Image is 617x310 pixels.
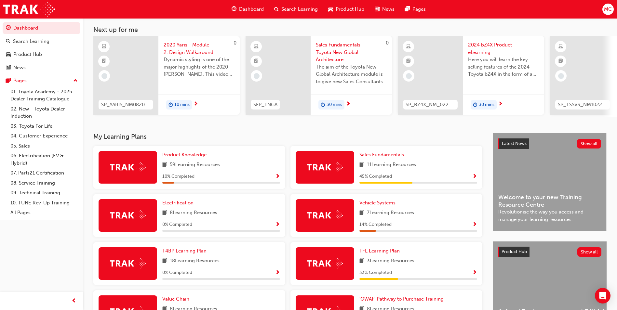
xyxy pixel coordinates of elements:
[8,168,80,178] a: 07. Parts21 Certification
[321,101,325,109] span: duration-icon
[253,101,277,109] span: SFP_TNGA
[275,270,280,276] span: Show Progress
[162,161,167,169] span: book-icon
[375,5,380,13] span: news-icon
[8,198,80,208] a: 10. TUNE Rev-Up Training
[162,200,194,206] span: Electrification
[269,3,323,16] a: search-iconSearch Learning
[102,43,106,51] span: learningResourceType_ELEARNING-icon
[3,75,80,87] button: Pages
[226,3,269,16] a: guage-iconDashboard
[93,36,240,115] a: 0SP_YARIS_NM0820_EL_022020 Yaris - Module 2: Design WalkaroundDynamic styling is one of the major...
[254,57,259,66] span: booktick-icon
[479,101,494,109] span: 30 mins
[73,77,78,85] span: up-icon
[110,258,146,268] img: Trak
[472,174,477,180] span: Show Progress
[359,151,407,159] a: Sales Fundamentals
[336,6,364,13] span: Product Hub
[359,173,392,180] span: 45 % Completed
[281,6,318,13] span: Search Learning
[3,48,80,60] a: Product Hub
[602,4,614,15] button: MC
[406,73,412,79] span: learningRecordVerb_NONE-icon
[239,6,264,13] span: Dashboard
[6,78,11,84] span: pages-icon
[6,25,11,31] span: guage-icon
[110,210,146,220] img: Trak
[498,247,601,257] a: Product HubShow all
[558,73,564,79] span: learningRecordVerb_NONE-icon
[275,173,280,181] button: Show Progress
[275,222,280,228] span: Show Progress
[472,222,477,228] span: Show Progress
[13,77,27,84] div: Pages
[8,87,80,104] a: 01. Toyota Academy - 2025 Dealer Training Catalogue
[170,209,217,217] span: 8 Learning Resources
[164,41,235,56] span: 2020 Yaris - Module 2: Design Walkaround
[558,43,563,51] span: learningResourceType_ELEARNING-icon
[275,174,280,180] span: Show Progress
[406,101,455,109] span: SP_BZ4X_NM_0224_EL01
[468,56,539,78] span: Here you will learn the key selling features of the 2024 Toyota bZ4X in the form of a virtual 6-p...
[367,257,414,265] span: 3 Learning Resources
[168,101,173,109] span: duration-icon
[398,36,544,115] a: SP_BZ4X_NM_0224_EL012024 bZ4X Product eLearningHere you will learn the key selling features of th...
[6,39,10,45] span: search-icon
[316,63,387,85] span: The aim of the Toyota New Global Architecture module is to give new Sales Consultants and Sales P...
[8,131,80,141] a: 04. Customer Experience
[254,43,259,51] span: learningResourceType_ELEARNING-icon
[275,221,280,229] button: Show Progress
[170,257,220,265] span: 18 Learning Resources
[327,101,342,109] span: 30 mins
[323,3,369,16] a: car-iconProduct Hub
[162,209,167,217] span: book-icon
[3,62,80,74] a: News
[93,133,482,140] h3: My Learning Plans
[3,2,55,17] img: Trak
[101,101,151,109] span: SP_YARIS_NM0820_EL_02
[386,40,389,46] span: 0
[502,249,527,254] span: Product Hub
[13,51,42,58] div: Product Hub
[367,209,414,217] span: 7 Learning Resources
[558,101,607,109] span: SP_TSSV3_NM1022_EL
[234,40,236,46] span: 0
[502,141,527,146] span: Latest News
[174,101,190,109] span: 10 mins
[8,208,80,218] a: All Pages
[13,64,26,71] div: News
[359,199,398,207] a: Vehicle Systems
[359,248,400,254] span: TFL Learning Plan
[472,270,477,276] span: Show Progress
[359,295,446,303] a: 'OWAF' Pathway to Purchase Training
[162,247,209,255] a: T4BP Learning Plan
[468,41,539,56] span: 2024 bZ4X Product eLearning
[232,5,236,13] span: guage-icon
[498,194,601,208] span: Welcome to your new Training Resource Centre
[359,152,404,158] span: Sales Fundamentals
[359,257,364,265] span: book-icon
[382,6,395,13] span: News
[102,57,106,66] span: booktick-icon
[162,152,207,158] span: Product Knowledge
[369,3,400,16] a: news-iconNews
[162,295,192,303] a: Value Chain
[359,209,364,217] span: book-icon
[359,200,396,206] span: Vehicle Systems
[595,288,610,304] div: Open Intercom Messenger
[359,247,402,255] a: TFL Learning Plan
[493,133,607,231] a: Latest NewsShow allWelcome to your new Training Resource CentreRevolutionise the way you access a...
[246,36,392,115] a: 0SFP_TNGASales Fundamentals Toyota New Global Architecture eLearning ModuleThe aim of the Toyota ...
[604,6,612,13] span: MC
[307,162,343,172] img: Trak
[498,101,503,107] span: next-icon
[6,65,11,71] span: news-icon
[577,139,601,149] button: Show all
[6,52,11,58] span: car-icon
[162,199,196,207] a: Electrification
[307,210,343,220] img: Trak
[8,104,80,121] a: 02. New - Toyota Dealer Induction
[406,57,411,66] span: booktick-icon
